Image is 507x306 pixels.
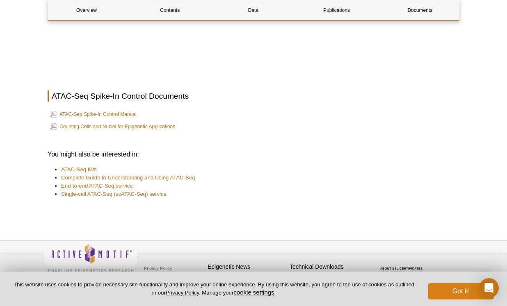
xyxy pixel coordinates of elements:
[166,290,199,296] a: Privacy Policy
[61,190,167,198] a: Single-cell ATAC-Seq (scATAC-Seq) service
[380,267,423,270] a: ABOUT SSL CERTIFICATES
[48,0,125,20] a: Overview
[428,283,494,299] button: Got it!
[48,91,459,102] h2: ATAC-Seq Spike-In Control Documents
[61,174,195,182] a: Complete Guide to Understanding and Using ATAC-Seq
[372,255,433,273] table: Click to Verify - This site chose Symantec SSL for secure e-commerce and confidential communicati...
[61,182,133,190] a: End-to-end ATAC-Seq service
[131,0,208,20] a: Contents
[479,278,499,298] div: Open Intercom Messenger
[290,263,368,270] h4: Technical Downloads
[233,289,274,296] button: cookie settings
[208,263,285,270] h4: Epigenetic News
[215,0,292,20] a: Data
[48,150,459,159] h3: You might also be interested in:
[50,109,137,119] a: ATAC-Seq Spike-In Control Manual
[142,262,174,274] a: Privacy Policy
[298,0,375,20] a: Publications
[381,0,459,20] a: Documents
[61,165,97,174] a: ATAC-Seq Kits
[13,281,415,297] p: This website uses cookies to provide necessary site functionality and improve your online experie...
[43,241,138,274] img: Active Motif,
[50,122,175,131] a: Counting Cells and Nuclei for Epigenetic Applications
